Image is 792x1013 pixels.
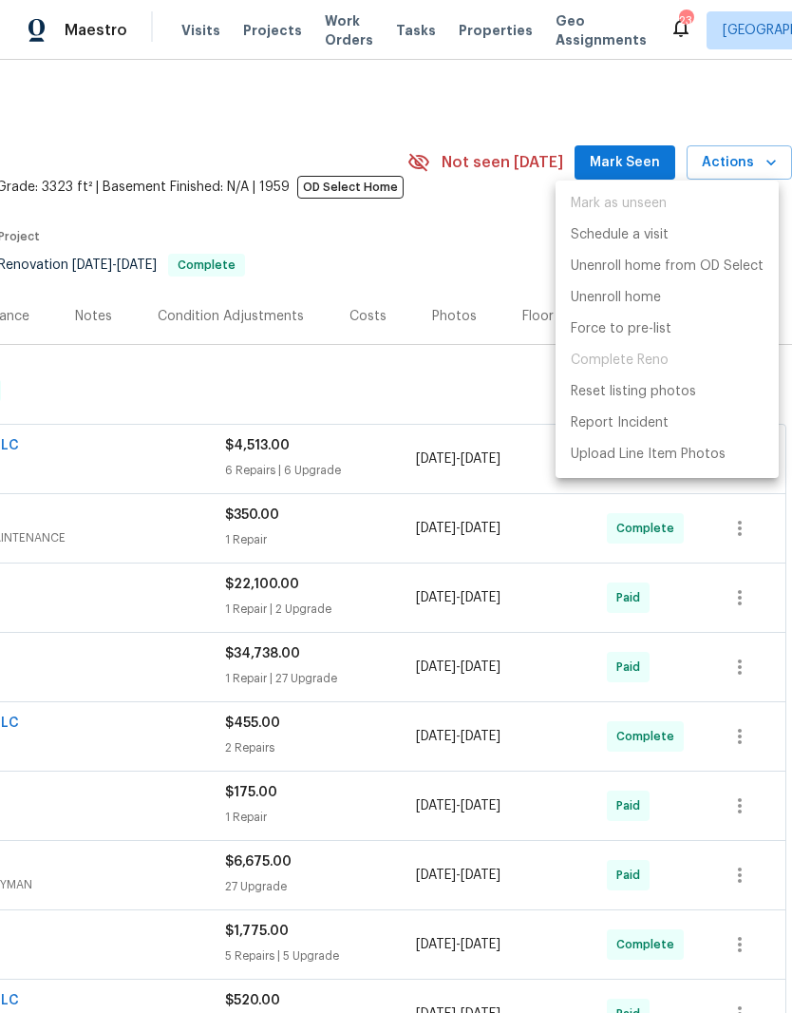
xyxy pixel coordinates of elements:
[571,257,764,277] p: Unenroll home from OD Select
[571,413,669,433] p: Report Incident
[556,345,779,376] span: Project is already completed
[571,288,661,308] p: Unenroll home
[571,445,726,465] p: Upload Line Item Photos
[571,382,696,402] p: Reset listing photos
[571,319,671,339] p: Force to pre-list
[571,225,669,245] p: Schedule a visit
